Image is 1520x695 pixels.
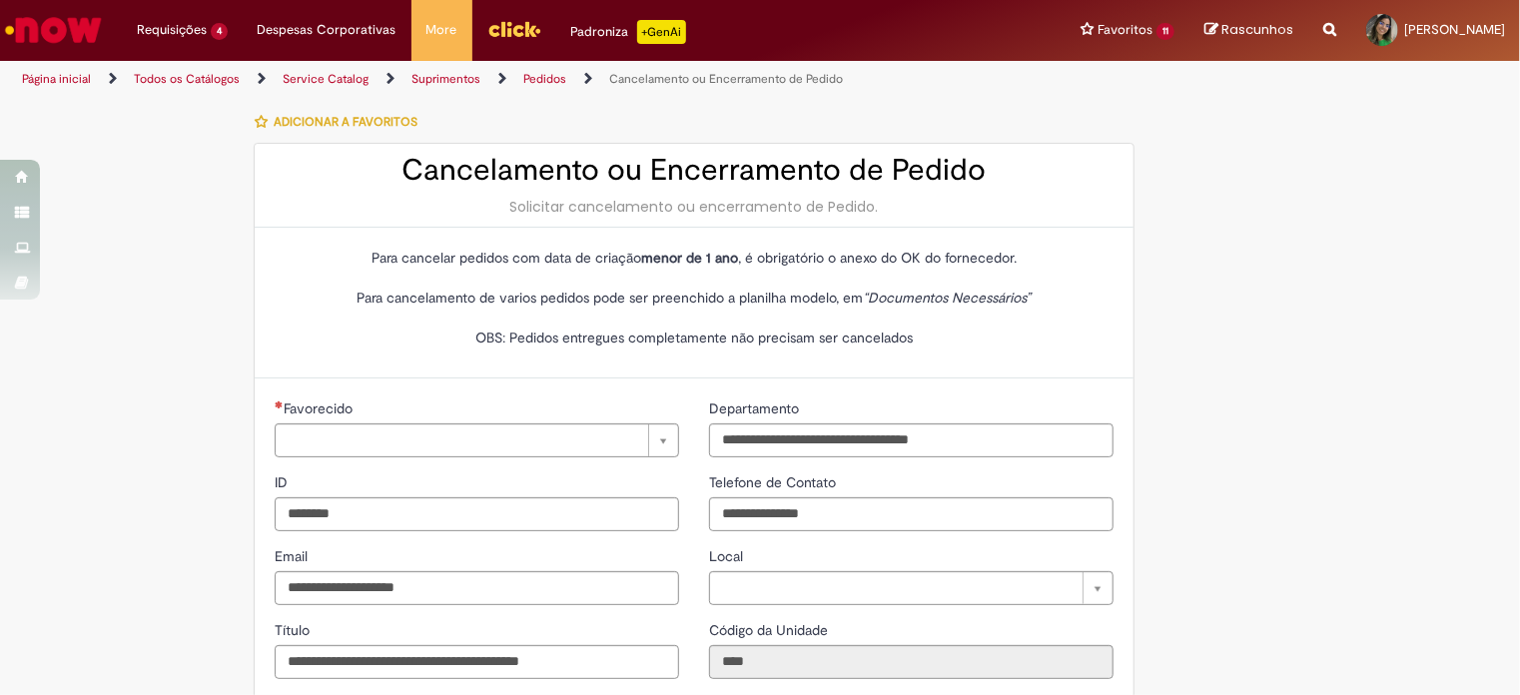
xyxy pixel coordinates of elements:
div: Padroniza [571,20,686,44]
span: Local [709,547,747,565]
span: Título [275,621,314,639]
div: Solicitar cancelamento ou encerramento de Pedido. [275,197,1114,217]
img: click_logo_yellow_360x200.png [487,14,541,44]
span: Necessários - Favorecido [284,399,357,417]
input: Departamento [709,423,1114,457]
span: Rascunhos [1221,20,1293,39]
span: More [426,20,457,40]
a: Pedidos [523,71,566,87]
input: Título [275,645,679,679]
span: 11 [1156,23,1174,40]
img: ServiceNow [2,10,105,50]
a: Página inicial [22,71,91,87]
span: ID [275,473,292,491]
label: Somente leitura - Código da Unidade [709,620,832,640]
span: Email [275,547,312,565]
input: Telefone de Contato [709,497,1114,531]
span: Somente leitura - Código da Unidade [709,621,832,639]
input: Email [275,571,679,605]
a: Todos os Catálogos [134,71,240,87]
input: Código da Unidade [709,645,1114,679]
a: Limpar campo Favorecido [275,423,679,457]
span: 4 [211,23,228,40]
a: Limpar campo Local [709,571,1114,605]
span: Adicionar a Favoritos [274,114,417,130]
span: Telefone de Contato [709,473,840,491]
a: Cancelamento ou Encerramento de Pedido [609,71,843,87]
span: [PERSON_NAME] [1404,21,1505,38]
input: ID [275,497,679,531]
span: Favoritos [1098,20,1152,40]
ul: Trilhas de página [15,61,999,98]
strong: menor de 1 ano [641,249,738,267]
p: +GenAi [637,20,686,44]
a: Service Catalog [283,71,369,87]
a: Suprimentos [411,71,480,87]
span: Departamento [709,399,803,417]
a: Rascunhos [1204,21,1293,40]
button: Adicionar a Favoritos [254,101,428,143]
p: Para cancelar pedidos com data de criação , é obrigatório o anexo do OK do fornecedor. Para cance... [275,248,1114,347]
em: “Documentos Necessários” [863,289,1031,307]
h2: Cancelamento ou Encerramento de Pedido [275,154,1114,187]
span: Requisições [137,20,207,40]
span: Necessários [275,400,284,408]
span: Despesas Corporativas [258,20,396,40]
